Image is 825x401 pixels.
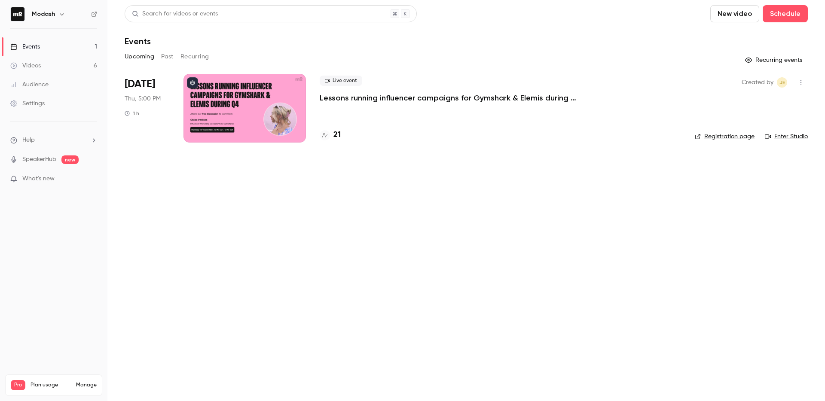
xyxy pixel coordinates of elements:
[132,9,218,18] div: Search for videos or events
[161,50,174,64] button: Past
[10,136,97,145] li: help-dropdown-opener
[180,50,209,64] button: Recurring
[695,132,755,141] a: Registration page
[32,10,55,18] h6: Modash
[125,77,155,91] span: [DATE]
[125,94,161,103] span: Thu, 5:00 PM
[11,7,24,21] img: Modash
[31,382,71,389] span: Plan usage
[742,77,773,88] span: Created by
[61,155,79,164] span: new
[125,36,151,46] h1: Events
[22,155,56,164] a: SpeakerHub
[765,132,808,141] a: Enter Studio
[320,76,362,86] span: Live event
[333,129,341,141] h4: 21
[779,77,785,88] span: JE
[10,61,41,70] div: Videos
[741,53,808,67] button: Recurring events
[125,110,139,117] div: 1 h
[10,43,40,51] div: Events
[710,5,759,22] button: New video
[76,382,97,389] a: Manage
[320,129,341,141] a: 21
[125,74,170,143] div: Sep 18 Thu, 5:00 PM (Europe/London)
[763,5,808,22] button: Schedule
[11,380,25,390] span: Pro
[777,77,787,88] span: Jack Eaton
[320,93,577,103] a: Lessons running influencer campaigns for Gymshark & Elemis during Q4
[10,80,49,89] div: Audience
[22,136,35,145] span: Help
[125,50,154,64] button: Upcoming
[10,99,45,108] div: Settings
[22,174,55,183] span: What's new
